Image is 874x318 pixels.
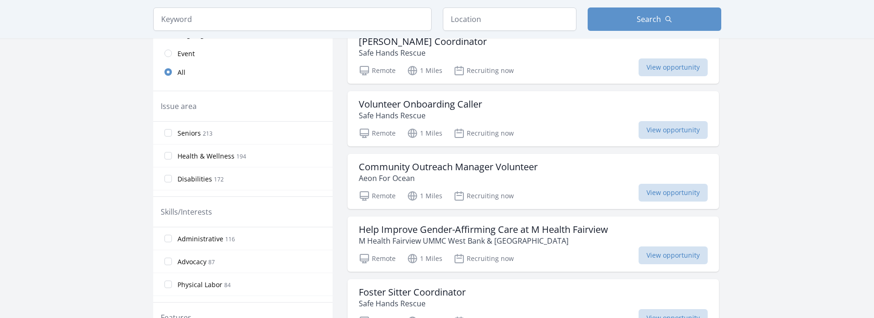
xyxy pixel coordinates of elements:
[359,99,482,110] h3: Volunteer Onboarding Caller
[454,128,514,139] p: Recruiting now
[214,175,224,183] span: 172
[359,47,487,58] p: Safe Hands Rescue
[407,128,442,139] p: 1 Miles
[178,234,223,244] span: Administrative
[359,253,396,264] p: Remote
[359,190,396,202] p: Remote
[236,152,246,160] span: 194
[164,235,172,242] input: Administrative 116
[407,65,442,76] p: 1 Miles
[161,101,197,112] legend: Issue area
[359,224,608,235] h3: Help Improve Gender-Affirming Care at M Health Fairview
[203,130,213,137] span: 213
[359,110,482,121] p: Safe Hands Rescue
[225,235,235,243] span: 116
[348,91,719,146] a: Volunteer Onboarding Caller Safe Hands Rescue Remote 1 Miles Recruiting now View opportunity
[178,257,206,267] span: Advocacy
[443,7,576,31] input: Location
[359,298,466,309] p: Safe Hands Rescue
[178,152,234,161] span: Health & Wellness
[164,281,172,288] input: Physical Labor 84
[178,174,212,184] span: Disabilities
[359,173,538,184] p: Aeon For Ocean
[454,190,514,202] p: Recruiting now
[359,36,487,47] h3: [PERSON_NAME] Coordinator
[454,253,514,264] p: Recruiting now
[178,280,222,289] span: Physical Labor
[161,206,212,217] legend: Skills/Interests
[639,121,708,139] span: View opportunity
[348,154,719,209] a: Community Outreach Manager Volunteer Aeon For Ocean Remote 1 Miles Recruiting now View opportunity
[153,7,432,31] input: Keyword
[359,65,396,76] p: Remote
[224,281,231,289] span: 84
[164,175,172,182] input: Disabilities 172
[454,65,514,76] p: Recruiting now
[348,29,719,84] a: [PERSON_NAME] Coordinator Safe Hands Rescue Remote 1 Miles Recruiting now View opportunity
[407,190,442,202] p: 1 Miles
[359,235,608,246] p: M Health Fairview UMMC West Bank & [GEOGRAPHIC_DATA]
[639,58,708,76] span: View opportunity
[359,128,396,139] p: Remote
[637,14,661,25] span: Search
[639,246,708,264] span: View opportunity
[359,161,538,173] h3: Community Outreach Manager Volunteer
[164,129,172,137] input: Seniors 213
[153,63,333,81] a: All
[208,258,215,266] span: 87
[348,217,719,272] a: Help Improve Gender-Affirming Care at M Health Fairview M Health Fairview UMMC West Bank & [GEOGR...
[407,253,442,264] p: 1 Miles
[164,152,172,159] input: Health & Wellness 194
[178,129,201,138] span: Seniors
[359,287,466,298] h3: Foster Sitter Coordinator
[178,68,185,77] span: All
[164,258,172,265] input: Advocacy 87
[153,44,333,63] a: Event
[178,49,195,58] span: Event
[588,7,721,31] button: Search
[639,184,708,202] span: View opportunity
